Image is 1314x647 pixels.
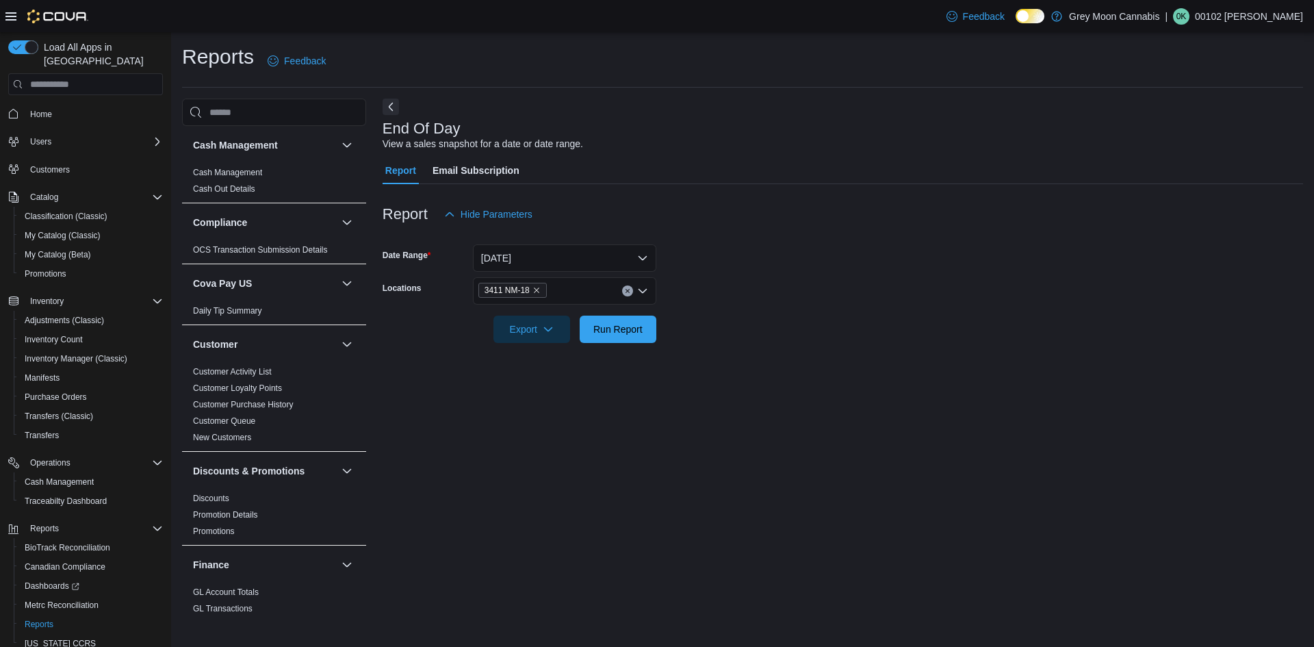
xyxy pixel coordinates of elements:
[25,430,59,441] span: Transfers
[25,230,101,241] span: My Catalog (Classic)
[439,201,538,228] button: Hide Parameters
[19,227,106,244] a: My Catalog (Classic)
[1069,8,1159,25] p: Grey Moon Cannabis
[193,244,328,255] span: OCS Transaction Submission Details
[30,109,52,120] span: Home
[19,246,163,263] span: My Catalog (Beta)
[25,520,163,537] span: Reports
[25,477,94,487] span: Cash Management
[25,392,87,403] span: Purchase Orders
[25,455,76,471] button: Operations
[193,383,282,394] span: Customer Loyalty Points
[193,464,305,478] h3: Discounts & Promotions
[1195,8,1303,25] p: 00102 [PERSON_NAME]
[14,349,168,368] button: Inventory Manager (Classic)
[38,40,163,68] span: Load All Apps in [GEOGRAPHIC_DATA]
[19,389,92,405] a: Purchase Orders
[19,331,163,348] span: Inventory Count
[473,244,656,272] button: [DATE]
[19,351,133,367] a: Inventory Manager (Classic)
[182,164,366,203] div: Cash Management
[193,464,336,478] button: Discounts & Promotions
[3,519,168,538] button: Reports
[25,134,163,150] span: Users
[14,472,168,492] button: Cash Management
[193,184,255,194] a: Cash Out Details
[14,368,168,388] button: Manifests
[193,558,229,572] h3: Finance
[193,167,262,178] span: Cash Management
[25,189,64,205] button: Catalog
[193,138,336,152] button: Cash Management
[19,427,64,444] a: Transfers
[3,103,168,123] button: Home
[478,283,547,298] span: 3411 NM-18
[182,364,366,451] div: Customer
[19,227,163,244] span: My Catalog (Classic)
[19,493,163,509] span: Traceabilty Dashboard
[461,207,532,221] span: Hide Parameters
[193,338,336,351] button: Customer
[25,315,104,326] span: Adjustments (Classic)
[25,353,127,364] span: Inventory Manager (Classic)
[193,587,259,597] a: GL Account Totals
[19,559,163,575] span: Canadian Compliance
[193,604,253,613] a: GL Transactions
[193,509,258,520] span: Promotion Details
[339,137,355,153] button: Cash Management
[339,463,355,479] button: Discounts & Promotions
[19,540,116,556] a: BioTrack Reconciliation
[3,453,168,472] button: Operations
[193,277,336,290] button: Cova Pay US
[182,43,254,71] h1: Reports
[433,157,519,184] span: Email Subscription
[193,432,251,443] span: New Customers
[193,400,294,409] a: Customer Purchase History
[941,3,1010,30] a: Feedback
[339,336,355,353] button: Customer
[14,538,168,557] button: BioTrack Reconciliation
[19,208,113,225] a: Classification (Classic)
[193,216,247,229] h3: Compliance
[182,490,366,545] div: Discounts & Promotions
[193,416,255,426] a: Customer Queue
[182,584,366,622] div: Finance
[637,286,648,296] button: Open list of options
[580,316,656,343] button: Run Report
[25,411,93,422] span: Transfers (Classic)
[25,189,163,205] span: Catalog
[182,242,366,264] div: Compliance
[383,99,399,115] button: Next
[25,619,53,630] span: Reports
[25,293,69,309] button: Inventory
[25,496,107,507] span: Traceabilty Dashboard
[19,246,96,263] a: My Catalog (Beta)
[14,615,168,634] button: Reports
[25,581,79,592] span: Dashboards
[193,216,336,229] button: Compliance
[19,312,109,329] a: Adjustments (Classic)
[339,557,355,573] button: Finance
[3,188,168,207] button: Catalog
[30,164,70,175] span: Customers
[385,157,416,184] span: Report
[383,250,431,261] label: Date Range
[339,275,355,292] button: Cova Pay US
[182,303,366,325] div: Cova Pay US
[25,134,57,150] button: Users
[19,474,99,490] a: Cash Management
[30,523,59,534] span: Reports
[14,226,168,245] button: My Catalog (Classic)
[193,366,272,377] span: Customer Activity List
[193,306,262,316] a: Daily Tip Summary
[25,106,57,123] a: Home
[593,322,643,336] span: Run Report
[25,334,83,345] span: Inventory Count
[193,383,282,393] a: Customer Loyalty Points
[19,616,163,633] span: Reports
[19,351,163,367] span: Inventory Manager (Classic)
[193,338,237,351] h3: Customer
[19,597,104,613] a: Metrc Reconciliation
